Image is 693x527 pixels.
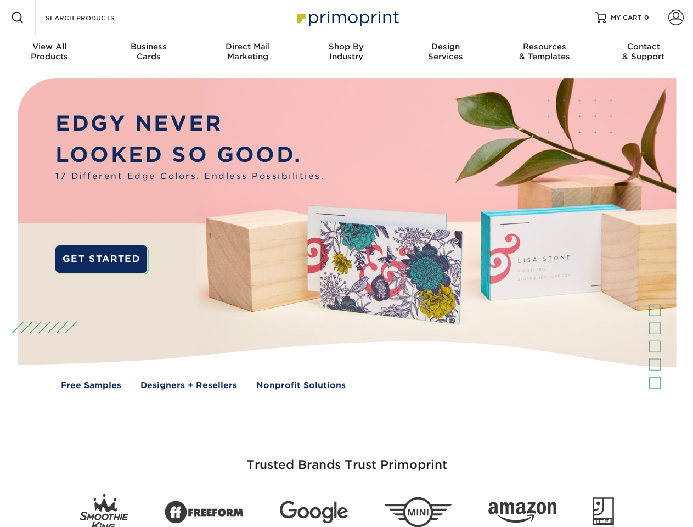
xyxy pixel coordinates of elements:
span: 17 Different Edge Colors. Endless Possibilities. [55,170,324,183]
div: Cards [99,42,198,61]
a: Resources& Templates [495,35,594,70]
span: 0 [644,14,649,21]
a: Contact& Support [594,35,693,70]
a: Nonprofit Solutions [256,379,346,392]
div: & Templates [495,42,594,61]
a: DesignServices [396,35,495,70]
p: LOOKED SO GOOD. [55,139,324,171]
div: Marketing [198,42,297,61]
input: SEARCH PRODUCTS..... [44,11,151,24]
h3: Trusted Brands Trust Primoprint [26,431,668,485]
img: Google [280,501,348,524]
div: Services [396,42,495,61]
span: MY CART [611,13,642,23]
img: Amazon [488,502,556,523]
span: Contact [594,42,693,52]
span: Design [396,42,495,52]
a: Shop ByIndustry [297,35,396,70]
a: Free Samples [61,379,121,392]
a: Designers + Resellers [140,379,237,392]
img: Goodwill [593,497,614,527]
a: Direct MailMarketing [198,35,297,70]
div: Industry [297,42,396,61]
p: EDGY NEVER [55,108,324,139]
span: Resources [495,42,594,52]
div: & Support [594,42,693,61]
img: Primoprint [292,5,402,29]
span: Direct Mail [198,42,297,52]
span: Shop By [297,42,396,52]
span: Business [99,42,198,52]
a: BusinessCards [99,35,198,70]
a: GET STARTED [55,245,147,273]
